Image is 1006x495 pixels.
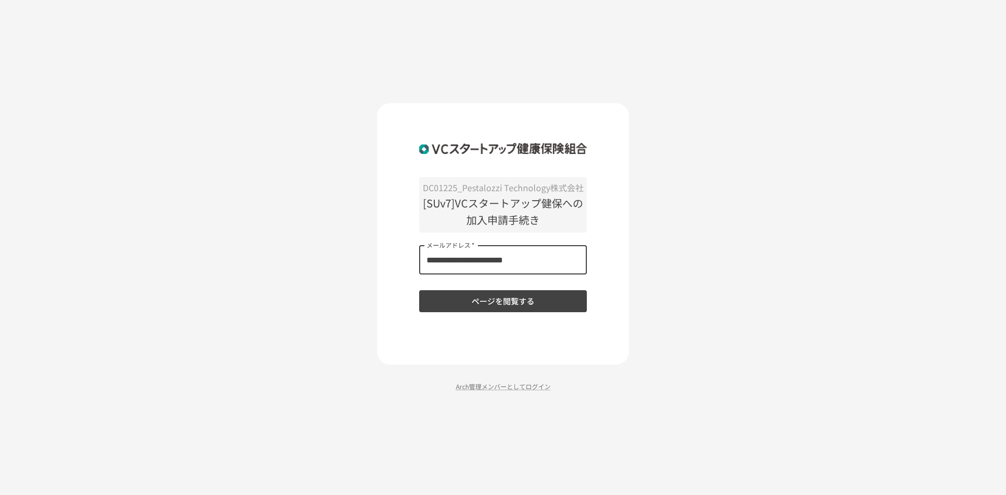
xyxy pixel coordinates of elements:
[427,240,475,249] label: メールアドレス
[419,181,587,195] p: DC01225_Pestalozzi Technology株式会社
[419,195,587,228] p: [SUv7]VCスタートアップ健保への加入申請手続き
[377,381,629,391] p: Arch管理メンバーとしてログイン
[419,290,587,312] button: ページを閲覧する
[419,135,587,162] img: ZDfHsVrhrXUoWEWGWYf8C4Fv4dEjYTEDCNvmL73B7ox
